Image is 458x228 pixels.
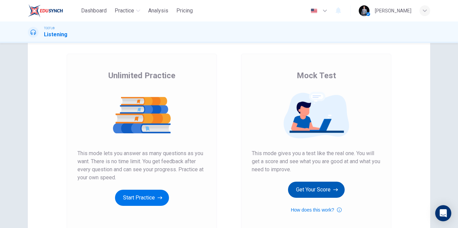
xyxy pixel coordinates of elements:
[77,149,206,182] span: This mode lets you answer as many questions as you want. There is no time limit. You get feedback...
[108,70,175,81] span: Unlimited Practice
[78,5,109,17] button: Dashboard
[148,7,168,15] span: Analysis
[112,5,143,17] button: Practice
[44,26,55,31] span: TOEFL®
[176,7,193,15] span: Pricing
[44,31,67,39] h1: Listening
[297,70,336,81] span: Mock Test
[174,5,195,17] button: Pricing
[291,206,341,214] button: How does this work?
[359,5,369,16] img: Profile picture
[28,4,63,17] img: EduSynch logo
[115,7,134,15] span: Practice
[375,7,411,15] div: [PERSON_NAME]
[252,149,381,174] span: This mode gives you a test like the real one. You will get a score and see what you are good at a...
[81,7,107,15] span: Dashboard
[288,182,345,198] button: Get Your Score
[146,5,171,17] button: Analysis
[28,4,78,17] a: EduSynch logo
[435,205,451,221] div: Open Intercom Messenger
[310,8,318,13] img: en
[115,190,169,206] button: Start Practice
